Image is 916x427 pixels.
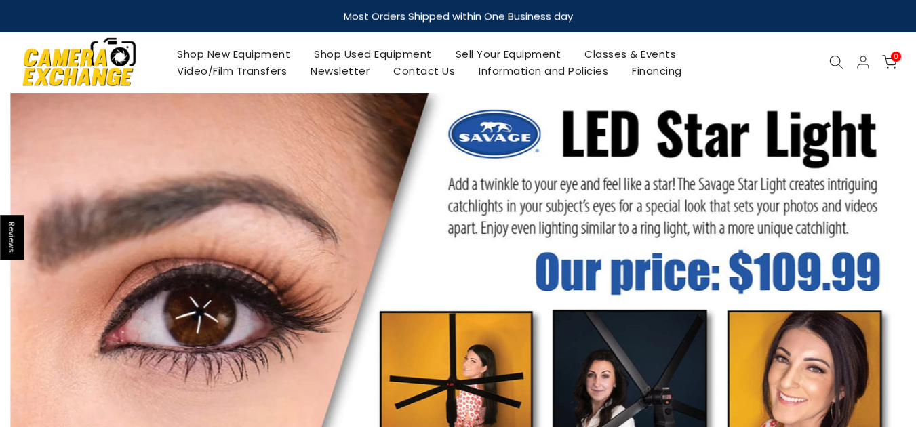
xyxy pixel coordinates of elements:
[302,45,444,62] a: Shop Used Equipment
[573,45,688,62] a: Classes & Events
[299,62,382,79] a: Newsletter
[467,62,620,79] a: Information and Policies
[165,62,299,79] a: Video/Film Transfers
[344,9,573,23] strong: Most Orders Shipped within One Business day
[443,45,573,62] a: Sell Your Equipment
[165,45,302,62] a: Shop New Equipment
[882,55,897,70] a: 0
[620,62,694,79] a: Financing
[382,62,467,79] a: Contact Us
[891,52,901,62] span: 0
